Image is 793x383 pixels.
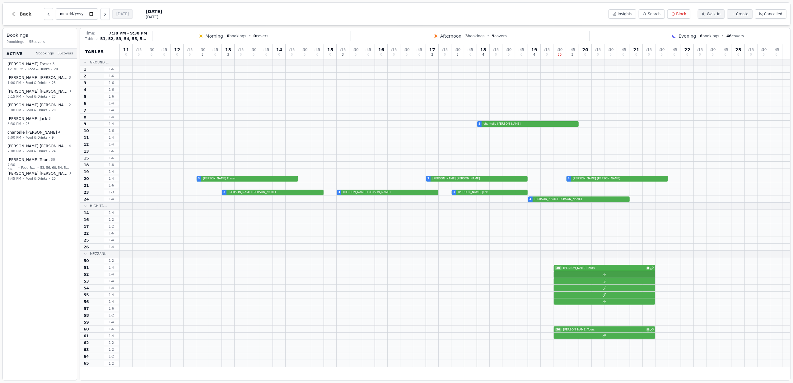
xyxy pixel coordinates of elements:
[22,135,24,140] span: •
[104,169,119,174] span: 1 - 4
[84,265,89,270] span: 51
[69,89,71,94] span: 3
[104,87,119,92] span: 1 - 6
[482,122,577,126] span: chantelle [PERSON_NAME]
[558,53,562,56] span: 30
[457,53,459,56] span: 3
[146,8,162,15] span: [DATE]
[4,114,76,129] button: [PERSON_NAME] Jack35:30 PM•23
[355,53,357,56] span: 0
[7,157,49,162] span: [PERSON_NAME] Tours
[49,116,51,122] span: 3
[646,48,652,52] span: : 15
[202,177,297,181] span: [PERSON_NAME] Fraser
[7,130,57,135] span: chantelle [PERSON_NAME]
[52,62,54,67] span: 3
[104,176,119,181] span: 1 - 4
[104,210,119,215] span: 1 - 4
[104,122,119,126] span: 1 - 4
[571,53,573,56] span: 3
[776,53,777,56] span: 0
[493,48,499,52] span: : 15
[25,67,26,72] span: •
[22,176,24,181] span: •
[352,48,358,52] span: : 30
[648,53,650,56] span: 0
[520,53,522,56] span: 0
[679,33,696,39] span: Evening
[26,135,47,140] span: Food & Drinks
[265,53,267,56] span: 0
[7,51,23,56] span: Active
[4,100,76,115] button: [PERSON_NAME] [PERSON_NAME]25:00 PM•Food & Drinks•20
[51,67,53,72] span: •
[4,128,76,142] button: chantelle [PERSON_NAME]46:00 PM•Food & Drinks•9
[84,128,89,133] span: 10
[254,34,256,38] span: 0
[26,149,47,154] span: Food & Drinks
[37,165,39,170] span: •
[418,53,420,56] span: 0
[674,53,675,56] span: 0
[571,177,667,181] span: [PERSON_NAME] [PERSON_NAME]
[700,34,702,38] span: 6
[84,108,86,113] span: 7
[84,122,86,127] span: 9
[84,67,86,72] span: 1
[327,48,333,52] span: 15
[7,39,24,45] span: 9 bookings
[84,245,89,250] span: 26
[684,48,690,52] span: 22
[7,103,68,108] span: [PERSON_NAME] [PERSON_NAME]
[453,190,455,195] span: 3
[495,53,497,56] span: 0
[104,142,119,147] span: 1 - 4
[531,48,537,52] span: 19
[29,39,45,45] span: 55 covers
[707,12,721,16] span: Walk-in
[7,94,21,99] span: 3:15 PM
[199,48,205,52] span: : 30
[342,53,344,56] span: 3
[26,81,47,85] span: Food & Drinks
[7,89,68,94] span: [PERSON_NAME] [PERSON_NAME]
[301,48,307,52] span: : 30
[104,74,119,78] span: 1 - 6
[469,53,471,56] span: 0
[58,130,60,135] span: 4
[212,48,218,52] span: : 45
[84,135,89,140] span: 11
[4,141,76,156] button: [PERSON_NAME] [PERSON_NAME]47:00 PM•Food & Drinks•24
[338,190,340,195] span: 3
[737,53,739,56] span: 0
[492,34,507,39] span: covers
[104,183,119,188] span: 1 - 6
[7,171,68,176] span: [PERSON_NAME] [PERSON_NAME]
[104,258,119,263] span: 1 - 2
[84,169,89,174] span: 19
[7,176,21,181] span: 7:45 PM
[176,53,178,56] span: 0
[289,48,295,52] span: : 15
[104,128,119,133] span: 1 - 6
[240,53,242,56] span: 0
[329,53,331,56] span: 0
[7,116,47,121] span: [PERSON_NAME] Jack
[7,162,17,173] span: 7:30 PM
[26,176,47,181] span: Food & Drinks
[20,12,31,16] span: Back
[51,157,55,163] span: 30
[26,108,47,113] span: Food & Drinks
[84,238,89,243] span: 25
[28,67,49,72] span: Food & Drinks
[618,12,632,16] span: Insights
[22,81,24,85] span: •
[22,149,24,154] span: •
[104,224,119,229] span: 1 - 2
[431,177,526,181] span: [PERSON_NAME] [PERSON_NAME]
[764,12,782,16] span: Cancelled
[250,48,256,52] span: : 30
[314,48,320,52] span: : 45
[406,53,408,56] span: 0
[100,36,147,41] span: 51, 52, 53, 54, 55, 56, 60, 61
